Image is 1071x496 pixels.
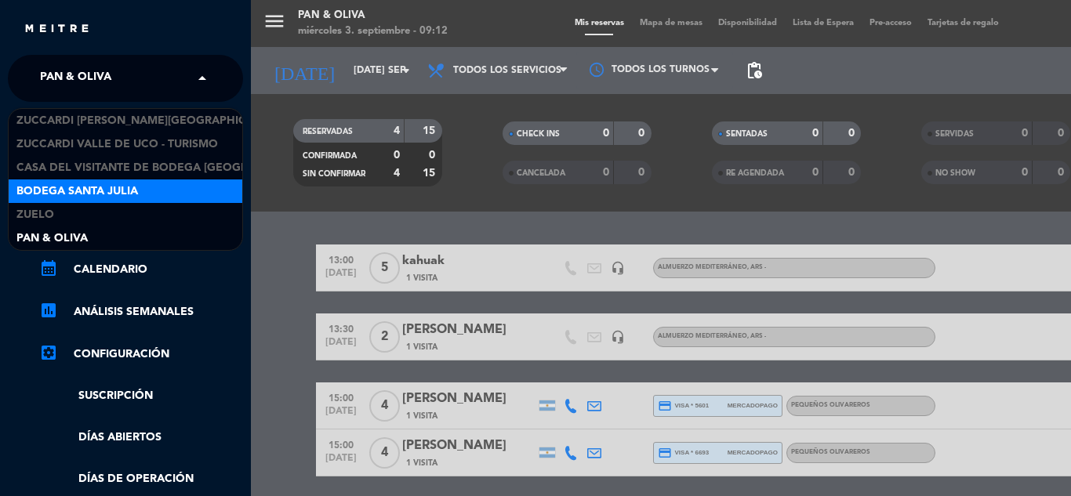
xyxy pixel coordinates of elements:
a: Días abiertos [39,429,243,447]
img: MEITRE [24,24,90,35]
a: Suscripción [39,387,243,405]
i: assessment [39,301,58,320]
i: calendar_month [39,259,58,277]
span: Zuccardi Valle de Uco - Turismo [16,136,218,154]
a: assessmentANÁLISIS SEMANALES [39,302,243,321]
a: calendar_monthCalendario [39,260,243,279]
span: Casa del Visitante de Bodega [GEOGRAPHIC_DATA][PERSON_NAME] [16,159,411,177]
span: Zuccardi [PERSON_NAME][GEOGRAPHIC_DATA] - Restaurant [PERSON_NAME][GEOGRAPHIC_DATA] [16,112,575,130]
span: Pan & Oliva [16,230,88,248]
i: settings_applications [39,343,58,362]
a: Configuración [39,345,243,364]
span: Zuelo [16,206,54,224]
span: Bodega Santa Julia [16,183,138,201]
a: Días de Operación [39,470,243,488]
span: Pan & Oliva [40,62,111,95]
span: pending_actions [745,61,764,80]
